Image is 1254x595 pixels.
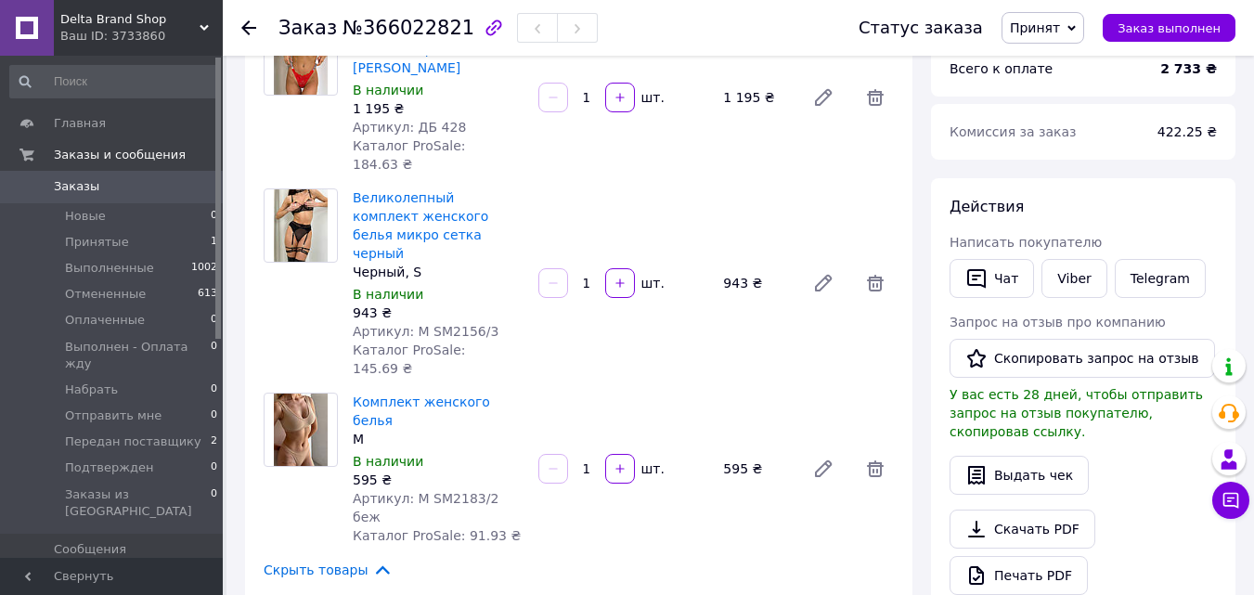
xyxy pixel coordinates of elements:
[1118,21,1221,35] span: Заказ выполнен
[950,259,1034,298] button: Чат
[353,263,524,281] div: Черный, S
[274,189,329,262] img: Великолепный комплект женского белья микро сетка черный
[353,99,524,118] div: 1 195 ₴
[353,138,465,172] span: Каталог ProSale: 184.63 ₴
[353,23,475,75] a: Яркий комплект женский красный [PERSON_NAME]
[274,22,329,95] img: Яркий комплект женский красный Виктория Сикрет
[65,286,146,303] span: Отмененные
[211,459,217,476] span: 0
[9,65,219,98] input: Поиск
[60,11,200,28] span: Delta Brand Shop
[211,312,217,329] span: 0
[54,178,99,195] span: Заказы
[211,208,217,225] span: 0
[1160,61,1217,76] b: 2 733 ₴
[950,235,1102,250] span: Написать покупателю
[805,450,842,487] a: Редактировать
[950,387,1203,439] span: У вас есть 28 дней, чтобы отправить запрос на отзыв покупателю, скопировав ссылку.
[950,456,1089,495] button: Выдать чек
[211,407,217,424] span: 0
[65,407,162,424] span: Отправить мне
[211,234,217,251] span: 1
[65,234,129,251] span: Принятые
[353,304,524,322] div: 943 ₴
[950,198,1024,215] span: Действия
[60,28,223,45] div: Ваш ID: 3733860
[65,486,211,520] span: Заказы из [GEOGRAPHIC_DATA]
[264,560,393,580] span: Скрыть товары
[191,260,217,277] span: 1002
[353,83,423,97] span: В наличии
[211,339,217,372] span: 0
[198,286,217,303] span: 613
[805,265,842,302] a: Редактировать
[353,287,423,302] span: В наличии
[950,315,1166,330] span: Запрос на отзыв про компанию
[1010,20,1060,35] span: Принят
[1103,14,1235,42] button: Заказ выполнен
[950,556,1088,595] a: Печать PDF
[637,88,666,107] div: шт.
[65,459,153,476] span: Подтвержден
[274,394,329,466] img: Комплект женского белья
[54,541,126,558] span: Сообщения
[805,79,842,116] a: Редактировать
[65,260,154,277] span: Выполненные
[211,486,217,520] span: 0
[65,208,106,225] span: Новые
[1041,259,1106,298] a: Viber
[1115,259,1206,298] a: Telegram
[241,19,256,37] div: Вернуться назад
[211,382,217,398] span: 0
[353,324,498,339] span: Артикул: М SM2156/3
[950,510,1095,549] a: Скачать PDF
[65,382,118,398] span: Набрать
[857,265,894,302] span: Удалить
[65,433,201,450] span: Передан поставщику
[65,339,211,372] span: Выполнен - Оплата жду
[950,124,1077,139] span: Комиссия за заказ
[716,456,797,482] div: 595 ₴
[65,312,145,329] span: Оплаченные
[857,79,894,116] span: Удалить
[353,430,524,448] div: M
[353,343,465,376] span: Каталог ProSale: 145.69 ₴
[716,270,797,296] div: 943 ₴
[637,274,666,292] div: шт.
[353,120,466,135] span: Артикул: ДБ 428
[1157,124,1217,139] span: 422.25 ₴
[859,19,983,37] div: Статус заказа
[54,147,186,163] span: Заказы и сообщения
[278,17,337,39] span: Заказ
[637,459,666,478] div: шт.
[1212,482,1249,519] button: Чат с покупателем
[716,84,797,110] div: 1 195 ₴
[950,339,1215,378] button: Скопировать запрос на отзыв
[343,17,474,39] span: №366022821
[353,395,490,428] a: Комплект женского белья
[950,61,1053,76] span: Всего к оплате
[353,528,521,543] span: Каталог ProSale: 91.93 ₴
[353,491,498,524] span: Артикул: М SM2183/2 беж
[353,454,423,469] span: В наличии
[353,471,524,489] div: 595 ₴
[857,450,894,487] span: Удалить
[211,433,217,450] span: 2
[54,115,106,132] span: Главная
[353,190,488,261] a: Великолепный комплект женского белья микро сетка черный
